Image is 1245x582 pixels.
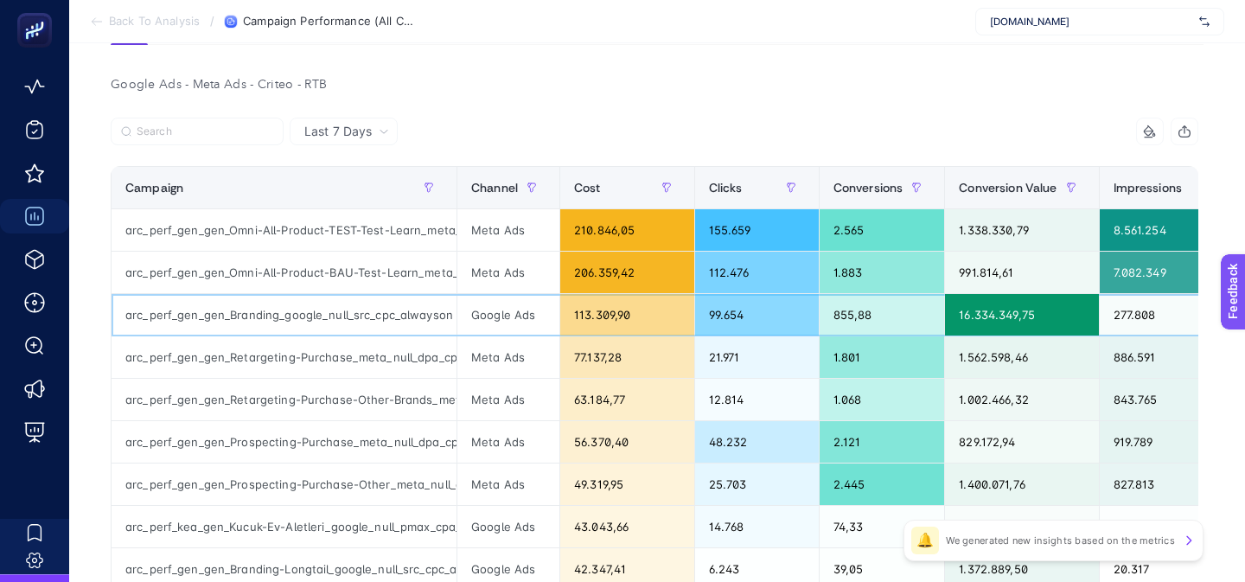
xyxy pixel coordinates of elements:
[959,181,1057,195] span: Conversion Value
[695,252,819,293] div: 112.476
[304,123,372,140] span: Last 7 Days
[820,464,945,505] div: 2.445
[820,379,945,420] div: 1.068
[945,464,1098,505] div: 1.400.071,76
[457,379,559,420] div: Meta Ads
[457,421,559,463] div: Meta Ads
[1100,252,1240,293] div: 7.082.349
[820,421,945,463] div: 2.121
[457,506,559,547] div: Google Ads
[457,336,559,378] div: Meta Ads
[1114,181,1183,195] span: Impressions
[695,336,819,378] div: 21.971
[125,181,183,195] span: Campaign
[560,336,694,378] div: 77.137,28
[695,464,819,505] div: 25.703
[946,534,1175,547] p: We generated new insights based on the metrics
[457,294,559,336] div: Google Ads
[695,209,819,251] div: 155.659
[820,294,945,336] div: 855,88
[471,181,518,195] span: Channel
[112,294,456,336] div: arc_perf_gen_gen_Branding_google_null_src_cpc_alwayson
[1100,464,1240,505] div: 827.813
[820,336,945,378] div: 1.801
[833,181,903,195] span: Conversions
[560,379,694,420] div: 63.184,77
[1100,506,1240,547] div: 134.979
[560,464,694,505] div: 49.319,95
[112,209,456,251] div: arc_perf_gen_gen_Omni-All-Product-TEST-Test-Learn_meta_null_dpa_cpa_alwayson
[945,336,1098,378] div: 1.562.598,46
[560,294,694,336] div: 113.309,90
[820,506,945,547] div: 74,33
[457,252,559,293] div: Meta Ads
[10,5,66,19] span: Feedback
[243,15,416,29] span: Campaign Performance (All Channel)
[820,252,945,293] div: 1.883
[695,506,819,547] div: 14.768
[112,252,456,293] div: arc_perf_gen_gen_Omni-All-Product-BAU-Test-Learn_meta_null_dpa_cpa_alwayson
[112,379,456,420] div: arc_perf_gen_gen_Retargeting-Purchase-Other-Brands_meta_null_dpa_cpa_alwayson
[709,181,743,195] span: Clicks
[457,209,559,251] div: Meta Ads
[560,506,694,547] div: 43.043,66
[210,14,214,28] span: /
[574,181,601,195] span: Cost
[945,421,1098,463] div: 829.172,94
[457,464,559,505] div: Meta Ads
[1100,294,1240,336] div: 277.808
[560,421,694,463] div: 56.370,40
[820,209,945,251] div: 2.565
[695,294,819,336] div: 99.654
[945,294,1098,336] div: 16.334.349,75
[945,379,1098,420] div: 1.002.466,32
[109,15,200,29] span: Back To Analysis
[695,421,819,463] div: 48.232
[695,379,819,420] div: 12.814
[97,73,1212,97] div: Google Ads - Meta Ads - Criteo - RTB
[1199,13,1210,30] img: svg%3e
[560,252,694,293] div: 206.359,42
[112,464,456,505] div: arc_perf_gen_gen_Prospecting-Purchase-Other_meta_null_dpa_cpa_alwayson
[945,252,1098,293] div: 991.814,61
[1100,379,1240,420] div: 843.765
[1100,209,1240,251] div: 8.561.254
[112,336,456,378] div: arc_perf_gen_gen_Retargeting-Purchase_meta_null_dpa_cpa_alwayson
[990,15,1192,29] span: [DOMAIN_NAME]
[560,209,694,251] div: 210.846,05
[945,209,1098,251] div: 1.338.330,79
[137,125,273,138] input: Search
[1100,336,1240,378] div: 886.591
[1100,421,1240,463] div: 919.789
[911,527,939,554] div: 🔔
[945,506,1098,547] div: 450.928,84
[112,506,456,547] div: arc_perf_kea_gen_Kucuk-Ev-Aletleri_google_null_pmax_cpa_alwayson
[112,421,456,463] div: arc_perf_gen_gen_Prospecting-Purchase_meta_null_dpa_cpa_alwayson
